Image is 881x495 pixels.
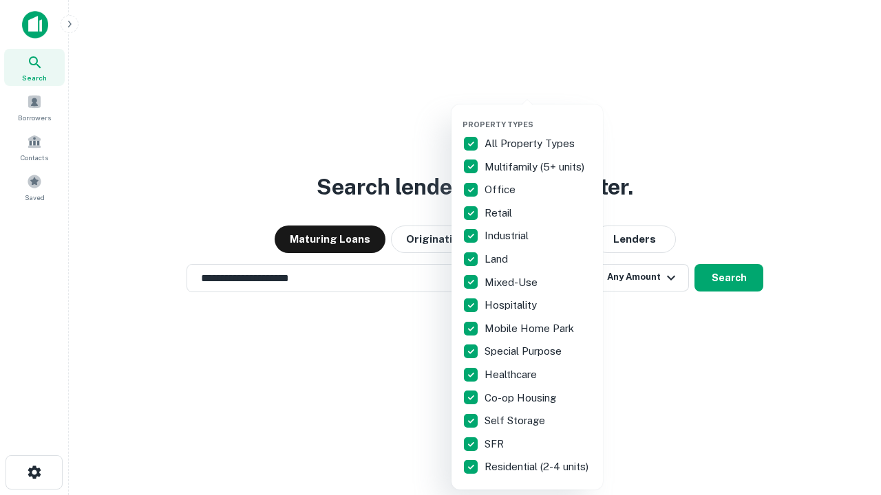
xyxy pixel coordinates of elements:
span: Property Types [463,120,533,129]
p: Office [485,181,518,198]
p: SFR [485,436,507,452]
p: Industrial [485,228,531,244]
p: Mixed-Use [485,274,540,291]
p: Special Purpose [485,343,564,360]
p: Retail [485,205,515,221]
p: Residential (2-4 units) [485,459,591,475]
p: Co-op Housing [485,390,559,406]
p: Self Storage [485,412,548,429]
p: Multifamily (5+ units) [485,159,587,175]
iframe: Chat Widget [812,385,881,451]
p: Land [485,251,511,267]
p: All Property Types [485,135,577,152]
p: Mobile Home Park [485,320,577,337]
p: Hospitality [485,297,540,313]
p: Healthcare [485,366,540,383]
